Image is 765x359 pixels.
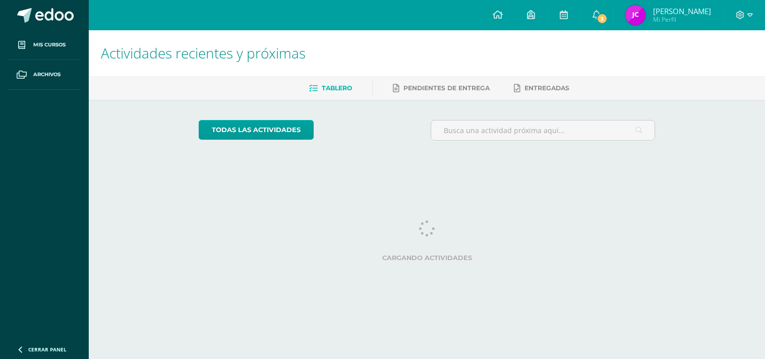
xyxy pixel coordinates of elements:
a: Pendientes de entrega [393,80,490,96]
span: Cerrar panel [28,346,67,353]
span: Actividades recientes y próximas [101,43,306,63]
a: Entregadas [514,80,569,96]
img: 4549e869bd1a71b294ac60c510dba8c5.png [625,5,645,25]
input: Busca una actividad próxima aquí... [431,121,655,140]
span: Mi Perfil [653,15,711,24]
a: Tablero [309,80,352,96]
span: Entregadas [524,84,569,92]
a: todas las Actividades [199,120,314,140]
span: Archivos [33,71,61,79]
span: [PERSON_NAME] [653,6,711,16]
span: Mis cursos [33,41,66,49]
a: Archivos [8,60,81,90]
span: Pendientes de entrega [403,84,490,92]
a: Mis cursos [8,30,81,60]
span: 3 [597,13,608,24]
label: Cargando actividades [199,254,655,262]
span: Tablero [322,84,352,92]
